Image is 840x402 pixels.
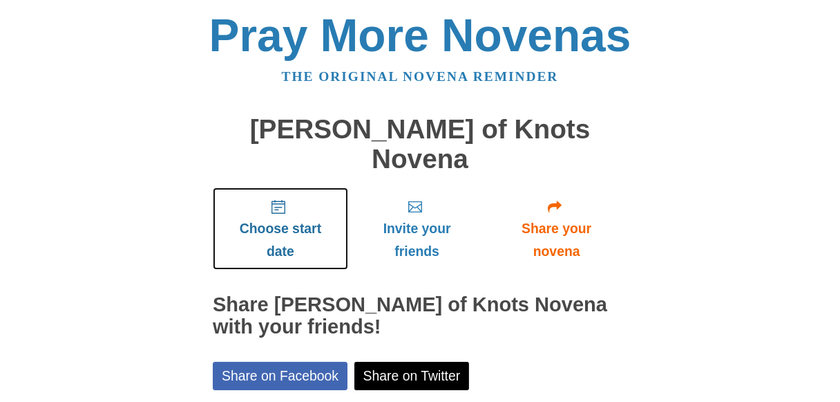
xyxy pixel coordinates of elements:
a: Share on Facebook [213,362,347,390]
a: Invite your friends [348,188,486,270]
a: Share on Twitter [354,362,470,390]
span: Share your novena [499,217,613,263]
a: Choose start date [213,188,348,270]
a: Pray More Novenas [209,10,631,61]
a: Share your novena [486,188,627,270]
span: Invite your friends [362,217,472,263]
span: Choose start date [227,217,334,263]
h1: [PERSON_NAME] of Knots Novena [213,115,627,174]
h2: Share [PERSON_NAME] of Knots Novena with your friends! [213,294,627,338]
a: The original novena reminder [282,69,559,84]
